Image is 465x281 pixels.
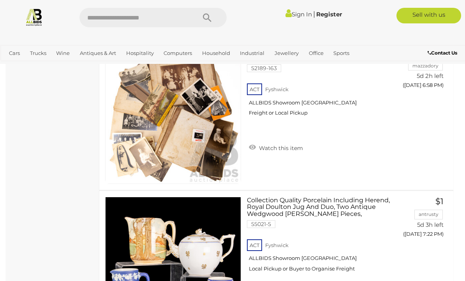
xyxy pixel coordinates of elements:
a: Sports [330,47,352,60]
a: Sell with us [396,8,461,23]
a: [GEOGRAPHIC_DATA] [6,60,67,72]
a: Hospitality [123,47,157,60]
a: Computers [160,47,195,60]
a: $1 antrusty 5d 3h left ([DATE] 7:22 PM) [400,197,446,242]
a: Jewellery [271,47,302,60]
a: Household [199,47,233,60]
a: Trucks [27,47,49,60]
span: $1 [435,196,444,206]
button: Search [188,8,227,27]
a: Collection Antique Photographs Including Album and Loose Examples 52189-163 ACT Fyshwick ALLBIDS ... [253,48,389,122]
a: Wine [53,47,73,60]
a: Antiques & Art [77,47,119,60]
a: Cars [6,47,23,60]
img: Allbids.com.au [25,8,43,26]
b: Contact Us [428,50,457,56]
a: Sign In [285,11,312,18]
a: Watch this item [247,141,305,153]
a: Register [316,11,342,18]
img: 52189-163a.jpg [106,48,241,184]
span: | [313,10,315,18]
a: Industrial [237,47,268,60]
a: Office [306,47,327,60]
a: $16 mazzadory 5d 2h left ([DATE] 6:58 PM) [400,48,446,93]
a: Collection Quality Porcelain Including Herend, Royal Doulton Jug And Duo, Two Antique Wedgwood [P... [253,197,389,278]
span: Watch this item [257,145,303,152]
a: Contact Us [428,49,459,57]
